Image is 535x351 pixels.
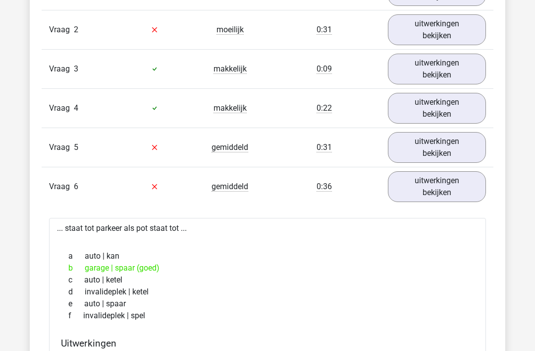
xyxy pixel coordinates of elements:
[68,286,85,298] span: d
[61,310,474,322] div: invalideplek | spel
[61,250,474,262] div: auto | kan
[49,102,74,114] span: Vraag
[216,25,244,35] span: moeilijk
[317,182,332,192] span: 0:36
[212,142,248,152] span: gemiddeld
[68,310,83,322] span: f
[68,250,85,262] span: a
[61,286,474,298] div: invalideplek | ketel
[317,25,332,35] span: 0:31
[388,93,486,124] a: uitwerkingen bekijken
[61,274,474,286] div: auto | ketel
[49,63,74,75] span: Vraag
[49,24,74,36] span: Vraag
[214,64,247,74] span: makkelijk
[388,54,486,84] a: uitwerkingen bekijken
[61,262,474,274] div: garage | spaar (goed)
[61,338,474,349] h4: Uitwerkingen
[68,274,84,286] span: c
[74,25,78,34] span: 2
[212,182,248,192] span: gemiddeld
[74,142,78,152] span: 5
[317,103,332,113] span: 0:22
[61,298,474,310] div: auto | spaar
[388,171,486,202] a: uitwerkingen bekijken
[68,298,84,310] span: e
[74,103,78,113] span: 4
[74,182,78,191] span: 6
[317,64,332,74] span: 0:09
[317,142,332,152] span: 0:31
[388,132,486,163] a: uitwerkingen bekijken
[68,262,85,274] span: b
[214,103,247,113] span: makkelijk
[74,64,78,73] span: 3
[49,141,74,153] span: Vraag
[388,14,486,45] a: uitwerkingen bekijken
[49,181,74,193] span: Vraag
